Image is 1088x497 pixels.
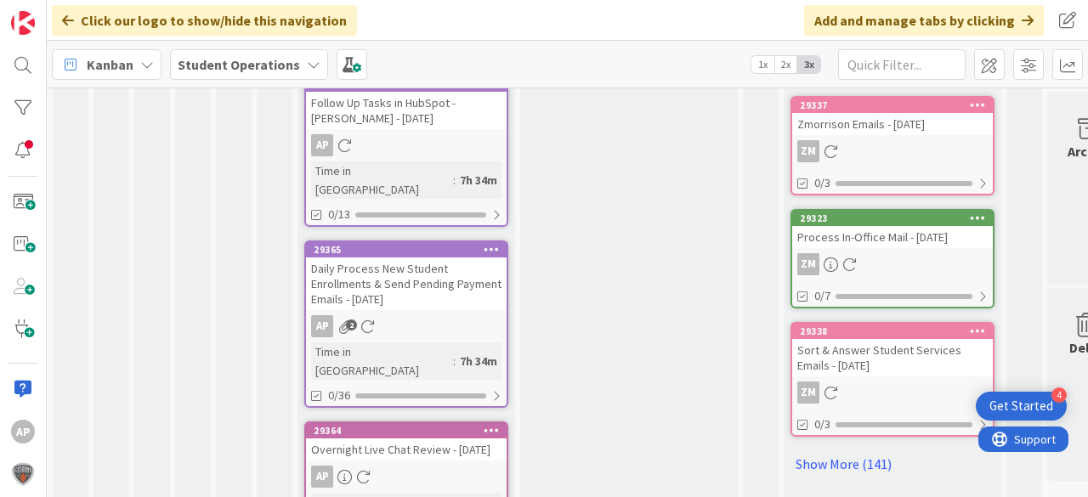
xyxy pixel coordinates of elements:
[346,319,357,330] span: 2
[1051,387,1067,403] div: 4
[11,420,35,443] div: AP
[306,466,507,488] div: AP
[11,462,35,486] img: avatar
[797,253,819,275] div: ZM
[792,339,993,376] div: Sort & Answer Student Services Emails - [DATE]
[797,381,819,404] div: ZM
[311,466,333,488] div: AP
[989,398,1053,415] div: Get Started
[792,113,993,135] div: Zmorrison Emails - [DATE]
[36,3,77,23] span: Support
[314,244,507,256] div: 29365
[792,324,993,339] div: 29338
[814,415,830,433] span: 0/3
[306,92,507,129] div: Follow Up Tasks in HubSpot - [PERSON_NAME] - [DATE]
[306,242,507,257] div: 29365
[311,315,333,337] div: AP
[311,134,333,156] div: AP
[797,140,819,162] div: ZM
[87,54,133,75] span: Kanban
[306,423,507,438] div: 29364
[814,287,830,305] span: 0/7
[314,425,507,437] div: 29364
[328,206,350,223] span: 0/13
[306,76,507,129] div: 29366Follow Up Tasks in HubSpot - [PERSON_NAME] - [DATE]
[804,5,1044,36] div: Add and manage tabs by clicking
[306,257,507,310] div: Daily Process New Student Enrollments & Send Pending Payment Emails - [DATE]
[306,438,507,460] div: Overnight Live Chat Review - [DATE]
[306,423,507,460] div: 29364Overnight Live Chat Review - [DATE]
[11,11,35,35] img: Visit kanbanzone.com
[792,140,993,162] div: ZM
[976,392,1067,421] div: Open Get Started checklist, remaining modules: 4
[178,56,300,73] b: Student Operations
[328,387,350,404] span: 0/36
[792,211,993,248] div: 29323Process In-Office Mail - [DATE]
[792,211,993,226] div: 29323
[792,98,993,135] div: 29337Zmorrison Emails - [DATE]
[311,342,453,380] div: Time in [GEOGRAPHIC_DATA]
[306,134,507,156] div: AP
[453,352,456,370] span: :
[751,56,774,73] span: 1x
[792,226,993,248] div: Process In-Office Mail - [DATE]
[792,324,993,376] div: 29338Sort & Answer Student Services Emails - [DATE]
[792,253,993,275] div: ZM
[797,56,820,73] span: 3x
[306,242,507,310] div: 29365Daily Process New Student Enrollments & Send Pending Payment Emails - [DATE]
[792,98,993,113] div: 29337
[800,99,993,111] div: 29337
[790,450,994,477] a: Show More (141)
[456,352,501,370] div: 7h 34m
[792,381,993,404] div: ZM
[800,212,993,224] div: 29323
[838,49,966,80] input: Quick Filter...
[774,56,797,73] span: 2x
[52,5,357,36] div: Click our logo to show/hide this navigation
[453,171,456,189] span: :
[306,315,507,337] div: AP
[311,161,453,199] div: Time in [GEOGRAPHIC_DATA]
[800,325,993,337] div: 29338
[814,174,830,192] span: 0/3
[456,171,501,189] div: 7h 34m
